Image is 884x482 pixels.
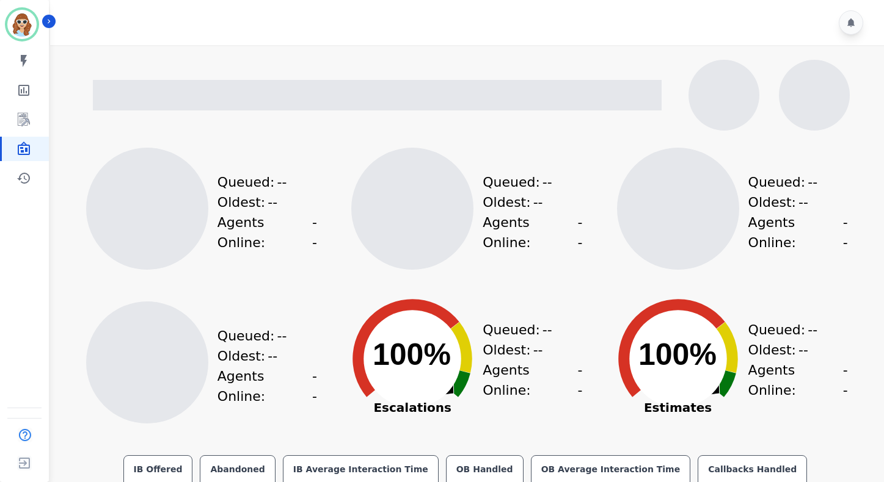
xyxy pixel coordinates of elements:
span: -- [798,340,808,360]
div: Agents Online: [217,366,321,406]
span: -- [542,320,552,340]
div: Oldest: [748,340,840,360]
div: Queued: [483,172,574,192]
span: -- [798,192,808,212]
div: Queued: [217,326,309,346]
span: -- [277,326,287,346]
div: OB Handled [454,463,516,475]
span: -- [843,360,852,400]
text: 100% [373,337,451,372]
span: -- [577,212,586,253]
span: -- [268,346,277,366]
div: Agents Online: [217,212,321,253]
div: Queued: [483,320,574,340]
span: -- [843,212,852,253]
div: Agents Online: [483,360,586,400]
div: Agents Online: [748,360,852,400]
span: -- [312,366,321,406]
div: Oldest: [217,346,309,366]
div: Oldest: [483,340,574,360]
span: -- [808,172,817,192]
div: Agents Online: [748,212,852,253]
span: -- [533,192,543,212]
div: Oldest: [748,192,840,212]
span: -- [542,172,552,192]
span: -- [577,360,586,400]
span: -- [277,172,287,192]
div: Callbacks Handled [706,463,799,475]
div: Oldest: [217,192,309,212]
span: -- [268,192,277,212]
div: IB Average Interaction Time [291,463,431,475]
div: Queued: [217,172,309,192]
span: -- [808,320,817,340]
div: Abandoned [208,463,267,475]
div: IB Offered [131,463,185,475]
span: -- [312,212,321,253]
text: 100% [638,337,717,372]
span: Estimates [602,401,754,414]
div: Queued: [748,172,840,192]
div: Queued: [748,320,840,340]
img: Bordered avatar [7,10,37,39]
span: Escalations [336,401,489,414]
div: Oldest: [483,192,574,212]
div: OB Average Interaction Time [539,463,683,475]
div: Agents Online: [483,212,586,253]
span: -- [533,340,543,360]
